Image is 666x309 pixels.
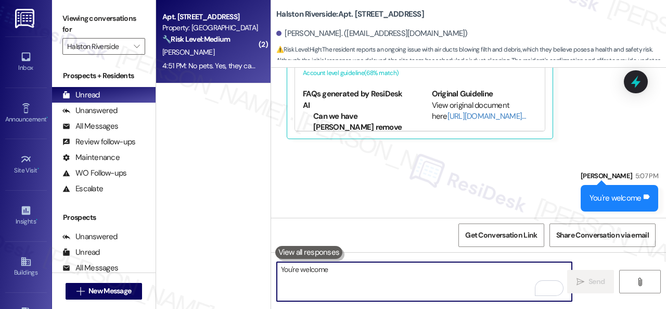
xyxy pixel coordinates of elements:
b: FAQs generated by ResiDesk AI [303,89,403,110]
span: Get Conversation Link [465,230,537,241]
a: Site Visit • [5,151,47,179]
img: ResiDesk Logo [15,9,36,28]
span: • [36,216,37,224]
i:  [134,42,139,51]
strong: ⚠️ Risk Level: High [276,45,321,54]
div: Property: [GEOGRAPHIC_DATA] [162,22,259,33]
div: [PERSON_NAME] [581,170,658,185]
i:  [76,287,84,295]
div: Unanswered [62,231,118,242]
textarea: To enrich screen reader interactions, please activate Accessibility in Grammarly extension settings [277,262,572,301]
label: Viewing conversations for [62,10,145,38]
span: : The resident reports an ongoing issue with air ducts blowing filth and debris, which they belie... [276,44,666,89]
button: Get Conversation Link [458,224,544,247]
div: Prospects + Residents [52,70,156,81]
div: View original document here [432,100,537,122]
div: Account level guideline ( 68 % match) [303,68,537,79]
div: Prospects [52,212,156,223]
button: Share Conversation via email [549,224,656,247]
strong: 🔧 Risk Level: Medium [162,34,230,44]
i:  [577,278,584,286]
b: Original Guideline [432,89,493,99]
input: All communities [67,38,129,55]
div: You're welcome [590,193,642,204]
div: All Messages [62,263,118,274]
div: [PERSON_NAME]. ([EMAIL_ADDRESS][DOMAIN_NAME]) [276,28,468,39]
a: [URL][DOMAIN_NAME]… [447,111,526,121]
li: Can we have [PERSON_NAME] remove the phrase from her responses? [313,111,408,156]
div: 5:07 PM [633,170,658,181]
div: Unread [62,247,100,258]
span: Send [588,276,605,287]
div: WO Follow-ups [62,168,126,179]
button: Send [567,270,614,293]
a: Buildings [5,253,47,281]
span: New Message [88,286,131,296]
span: [PERSON_NAME] [162,47,214,57]
span: • [37,165,39,172]
div: 4:51 PM: No pets. Yes, they can enter the apartment [162,61,318,70]
span: Share Conversation via email [556,230,649,241]
div: All Messages [62,121,118,132]
div: Maintenance [62,152,120,163]
div: Unanswered [62,105,118,116]
div: Escalate [62,183,103,194]
b: Halston Riverside: Apt. [STREET_ADDRESS] [276,9,424,20]
div: Apt. [STREET_ADDRESS] [162,11,259,22]
div: Unread [62,90,100,101]
span: • [46,114,48,121]
div: Review follow-ups [62,137,135,147]
i:  [636,278,644,286]
a: Insights • [5,202,47,230]
button: New Message [66,283,143,300]
a: Inbox [5,48,47,76]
